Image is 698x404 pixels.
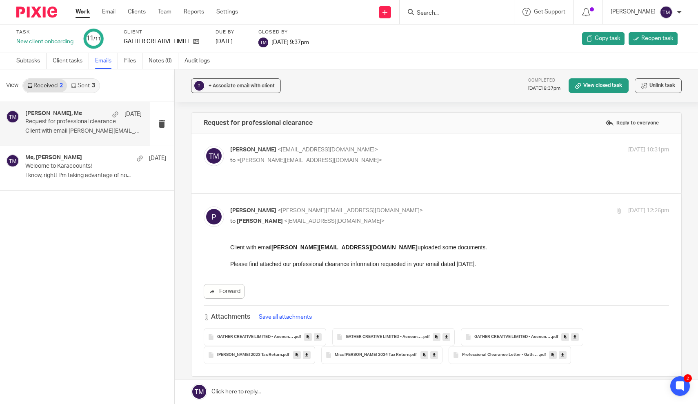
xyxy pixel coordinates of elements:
h4: Me, [PERSON_NAME] [25,154,82,161]
span: [DATE] 9:37pm [271,39,309,45]
img: svg%3E [258,38,268,47]
label: Closed by [258,29,309,36]
a: Files [124,53,142,69]
a: Audit logs [185,53,216,69]
button: ? + Associate email with client [191,78,281,93]
img: svg%3E [660,6,673,19]
span: + Associate email with client [209,83,275,88]
h4: Request for professional clearance [204,119,313,127]
a: Work [76,8,90,16]
button: Save all attachments [256,313,314,322]
a: Team [158,8,171,16]
h4: [PERSON_NAME], Me [25,110,82,117]
p: Welcome to Karaccounts! [25,163,138,170]
span: Completed [528,78,556,82]
p: [DATE] [124,110,142,118]
span: Miss [PERSON_NAME] 2024 Tax Return [335,353,409,357]
span: Professional Clearance Letter - Gather Creative Limited [462,353,539,357]
span: [PERSON_NAME] [230,147,276,153]
img: svg%3E [6,110,19,123]
p: I know, right! I'm taking advantage of no... [25,172,166,179]
label: Reply to everyone [603,117,661,129]
span: to [230,158,236,163]
span: .pdf [539,353,546,357]
span: [PERSON_NAME] [230,208,276,213]
span: .pdf [422,335,430,340]
a: Reopen task [629,32,678,45]
a: Sent3 [67,79,99,92]
strong: [PERSON_NAME][EMAIL_ADDRESS][DOMAIN_NAME] [41,1,187,7]
span: .pdf [409,353,417,357]
p: [DATE] [149,154,166,162]
a: Email [102,8,116,16]
a: Clients [128,8,146,16]
span: Reopen task [641,34,673,42]
h3: Attachments [204,312,250,322]
img: svg%3E [6,154,19,167]
p: [DATE] 9:37pm [528,85,560,92]
div: 11 [86,34,101,43]
span: .pdf [294,335,301,340]
label: Due by [216,29,248,36]
a: View closed task [569,78,629,93]
a: Copy task [582,32,625,45]
span: <[PERSON_NAME][EMAIL_ADDRESS][DOMAIN_NAME]> [278,208,423,213]
button: Unlink task [635,78,682,93]
p: Request for professional clearance [25,118,118,125]
span: to [230,218,236,224]
span: .pdf [282,353,289,357]
span: Copy task [595,34,620,42]
p: [DATE] 12:26pm [628,206,669,215]
img: Pixie [16,7,57,18]
div: New client onboarding [16,38,73,46]
p: Client with email [PERSON_NAME][EMAIL_ADDRESS][DOMAIN_NAME]... [25,128,142,135]
a: Forward [204,284,245,299]
div: [DATE] [216,38,248,46]
small: /11 [93,37,101,41]
button: Miss [PERSON_NAME] 2024 Tax Return.pdf [321,346,442,364]
p: [DATE] 10:31pm [628,146,669,154]
a: Client tasks [53,53,89,69]
span: [PERSON_NAME] [237,218,283,224]
div: ? [194,81,204,91]
button: GATHER CREATIVE LIMITED - Accounts - [DATE].pdf [332,328,455,346]
p: GATHER CREATIVE LIMITED [124,38,189,46]
span: GATHER CREATIVE LIMITED - Accounts - [DATE] [474,335,551,340]
a: Subtasks [16,53,47,69]
img: svg%3E [204,146,224,166]
div: 3 [92,83,95,89]
a: Emails [95,53,118,69]
span: GATHER CREATIVE LIMITED - Accounts - [DATE] [346,335,422,340]
a: Notes (0) [149,53,178,69]
img: svg%3E [204,206,224,227]
span: <[PERSON_NAME][EMAIL_ADDRESS][DOMAIN_NAME]> [237,158,382,163]
span: Get Support [534,9,565,15]
span: <[EMAIL_ADDRESS][DOMAIN_NAME]> [278,147,378,153]
span: [PERSON_NAME] 2023 Tax Return [217,353,282,357]
label: Task [16,29,73,36]
a: Reports [184,8,204,16]
input: Search [416,10,489,17]
button: [PERSON_NAME] 2023 Tax Return.pdf [204,346,315,364]
label: Client [124,29,205,36]
span: .pdf [551,335,558,340]
a: Settings [216,8,238,16]
a: Received2 [23,79,67,92]
div: 2 [60,83,63,89]
button: GATHER CREATIVE LIMITED - Accounts - [DATE].pdf [461,328,583,346]
div: 2 [684,374,692,382]
button: Professional Clearance Letter - Gather Creative Limited.pdf [449,346,571,364]
span: GATHER CREATIVE LIMITED - Accounts - [DATE] [217,335,294,340]
span: <[EMAIL_ADDRESS][DOMAIN_NAME]> [284,218,385,224]
p: [PERSON_NAME] [611,8,656,16]
button: GATHER CREATIVE LIMITED - Accounts - [DATE].pdf [204,328,326,346]
span: View [6,81,18,90]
